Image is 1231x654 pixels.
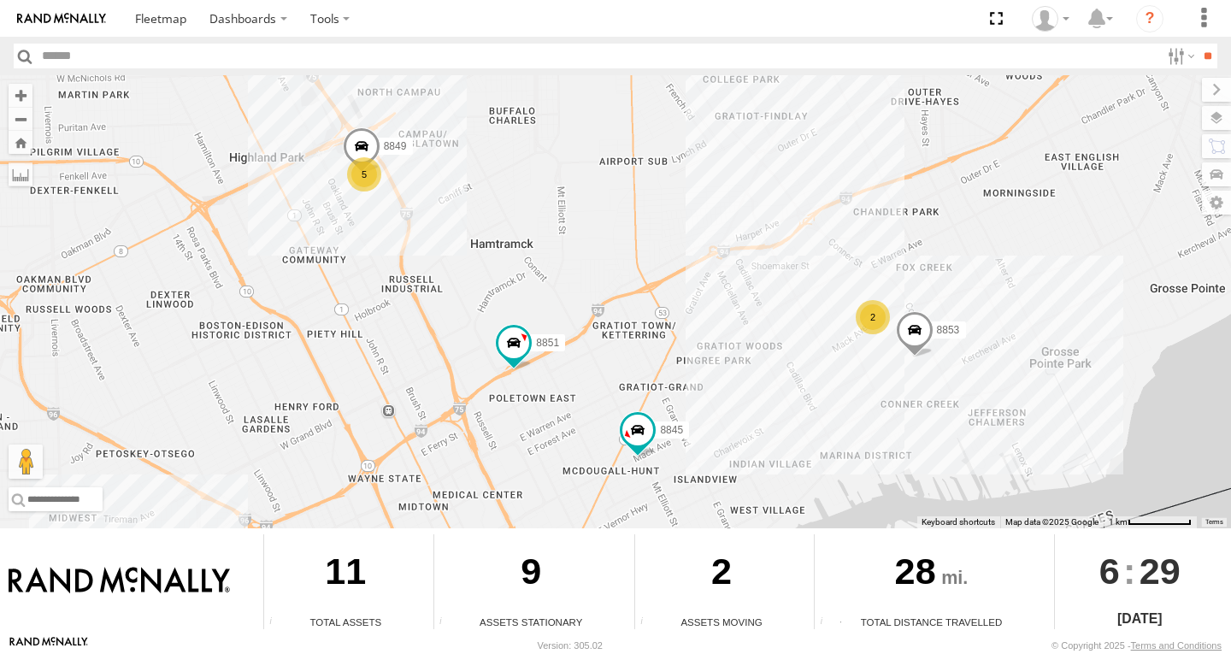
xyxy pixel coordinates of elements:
button: Zoom Home [9,131,32,154]
div: 11 [264,534,427,615]
div: 2 [635,534,808,615]
span: 1 km [1109,517,1128,527]
span: 6 [1099,534,1120,608]
div: 2 [856,300,890,334]
a: Visit our Website [9,637,88,654]
label: Measure [9,162,32,186]
div: 28 [815,534,1047,615]
div: Total number of Enabled Assets [264,616,290,629]
button: Zoom out [9,107,32,131]
button: Zoom in [9,84,32,107]
span: 8853 [937,324,960,336]
button: Drag Pegman onto the map to open Street View [9,445,43,479]
div: Total distance travelled by all assets within specified date range and applied filters [815,616,840,629]
div: Total number of assets current stationary. [434,616,460,629]
div: Valeo Dash [1026,6,1075,32]
span: 8851 [536,337,559,349]
button: Map Scale: 1 km per 71 pixels [1104,516,1197,528]
div: : [1055,534,1225,608]
img: Rand McNally [9,567,230,596]
img: rand-logo.svg [17,13,106,25]
div: Total Assets [264,615,427,629]
label: Map Settings [1202,191,1231,215]
label: Search Filter Options [1161,44,1198,68]
button: Keyboard shortcuts [922,516,995,528]
span: Map data ©2025 Google [1005,517,1098,527]
div: [DATE] [1055,609,1225,629]
div: Assets Stationary [434,615,628,629]
span: 29 [1140,534,1181,608]
span: 8849 [384,140,407,152]
div: Total Distance Travelled [815,615,1047,629]
div: 5 [347,157,381,191]
div: © Copyright 2025 - [1051,640,1222,651]
div: Total number of assets current in transit. [635,616,661,629]
div: Assets Moving [635,615,808,629]
i: ? [1136,5,1163,32]
a: Terms [1205,518,1223,525]
div: Version: 305.02 [538,640,603,651]
a: Terms and Conditions [1131,640,1222,651]
div: 9 [434,534,628,615]
span: 8845 [660,424,683,436]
